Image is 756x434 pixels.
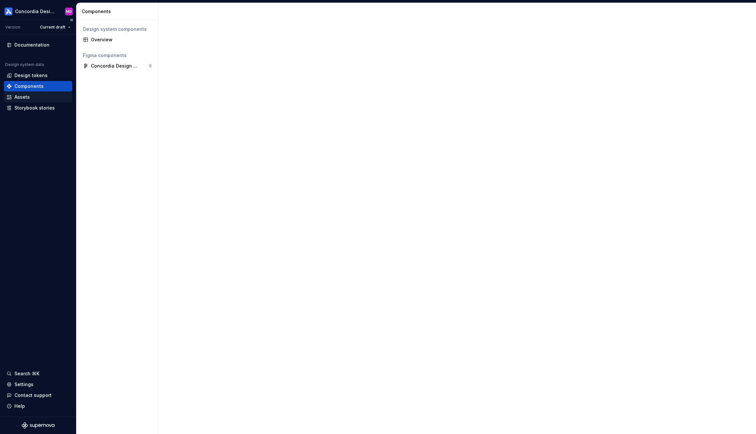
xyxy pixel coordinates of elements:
[149,63,152,69] div: 0
[83,52,152,59] div: Figma components
[14,403,25,409] div: Help
[40,25,65,30] span: Current draft
[80,34,154,45] a: Overview
[4,401,72,411] button: Help
[22,422,54,429] svg: Supernova Logo
[4,92,72,102] a: Assets
[5,8,12,15] img: 710ec17d-181e-451d-af14-9a91d01c304b.png
[14,392,52,399] div: Contact support
[4,379,72,390] a: Settings
[91,36,152,43] div: Overview
[83,26,152,32] div: Design system components
[14,94,30,100] div: Assets
[4,368,72,379] button: Search ⌘K
[5,62,44,67] div: Design system data
[15,8,57,15] div: Concordia Design System
[5,25,20,30] div: Version
[67,15,76,25] button: Collapse sidebar
[4,390,72,401] button: Contact support
[14,370,39,377] div: Search ⌘K
[4,40,72,50] a: Documentation
[14,83,44,90] div: Components
[4,103,72,113] a: Storybook stories
[4,70,72,81] a: Design tokens
[91,63,140,69] div: Concordia Design System
[37,23,73,32] button: Current draft
[66,9,72,14] div: MD
[1,4,75,18] button: Concordia Design SystemMD
[14,105,55,111] div: Storybook stories
[14,42,50,48] div: Documentation
[80,61,154,71] a: Concordia Design System0
[14,72,48,79] div: Design tokens
[4,81,72,92] a: Components
[82,8,156,15] div: Components
[14,381,33,388] div: Settings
